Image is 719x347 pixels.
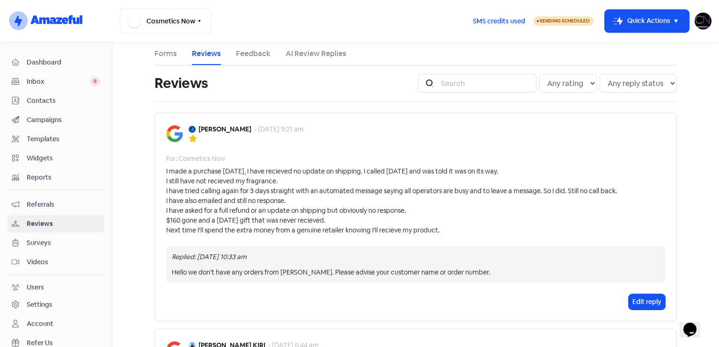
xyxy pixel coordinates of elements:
a: Widgets [7,150,104,167]
span: Widgets [27,153,100,163]
i: Replied: [DATE] 10:33 am [172,253,247,261]
button: Cosmetics Now [120,8,211,34]
a: SMS credits used [465,15,533,25]
button: Edit reply [629,294,665,310]
span: Surveys [27,238,100,248]
a: Inbox 0 [7,73,104,90]
div: For: Cosmetics Now [166,154,225,164]
a: Sending Scheduled [533,15,594,27]
span: Templates [27,134,100,144]
a: Campaigns [7,111,104,129]
img: Image [166,125,183,142]
span: Reviews [27,219,100,229]
a: Users [7,279,104,296]
span: Dashboard [27,58,100,67]
iframe: chat widget [680,310,710,338]
input: Search [435,74,536,93]
a: Surveys [7,234,104,252]
span: SMS credits used [473,16,525,26]
span: Inbox [27,77,90,87]
button: Quick Actions [605,10,689,32]
a: Reviews [7,215,104,232]
a: Forms [154,48,177,59]
a: Reports [7,169,104,186]
b: [PERSON_NAME] [198,124,251,134]
img: Avatar [189,126,196,133]
span: Reports [27,173,100,182]
a: Videos [7,253,104,271]
img: User [695,13,712,29]
div: Account [27,319,53,329]
a: AI Review Replies [286,48,346,59]
h1: Reviews [154,68,208,98]
a: Referrals [7,196,104,213]
div: - [DATE] 9:21 am [254,124,304,134]
a: Templates [7,130,104,148]
span: Campaigns [27,115,100,125]
a: Contacts [7,92,104,109]
a: Dashboard [7,54,104,71]
div: Hello we don’t have any orders from [PERSON_NAME]. Please advise your customer name or order number. [172,267,660,277]
div: I made a purchase [DATE], I have recieved no update on shipping. I called [DATE] and was told it ... [166,166,617,235]
span: Videos [27,257,100,267]
span: 0 [90,77,100,86]
span: Referrals [27,200,100,210]
a: Account [7,315,104,333]
a: Feedback [236,48,271,59]
span: Contacts [27,96,100,106]
a: Settings [7,296,104,313]
div: Users [27,282,44,292]
a: Reviews [192,48,221,59]
div: Settings [27,300,52,310]
span: Sending Scheduled [540,18,590,24]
